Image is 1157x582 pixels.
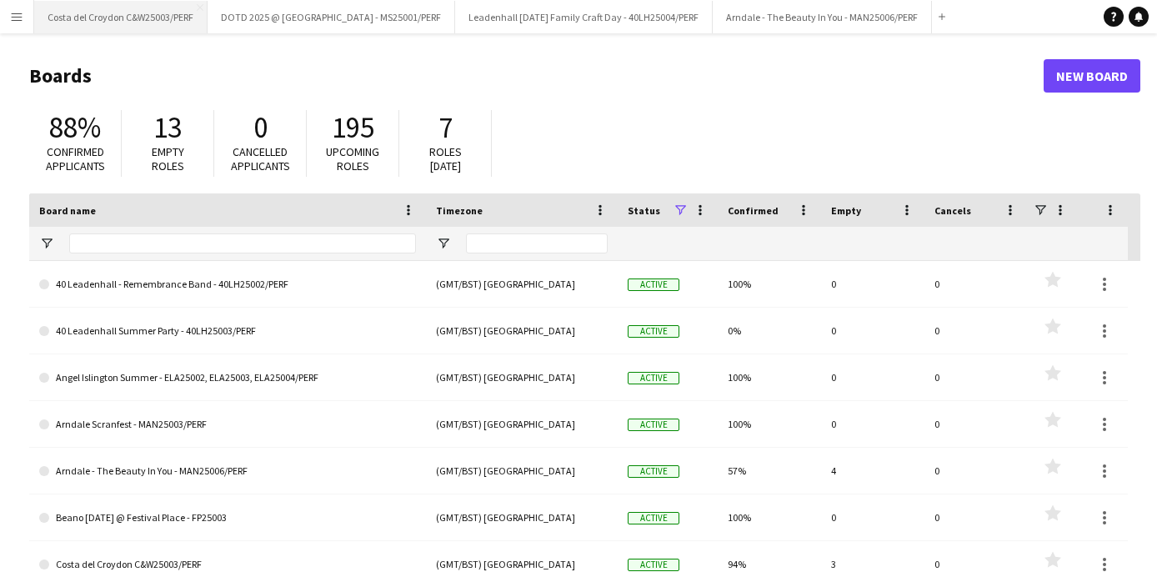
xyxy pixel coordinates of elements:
[713,1,932,33] button: Arndale - The Beauty In You - MAN25006/PERF
[152,144,184,173] span: Empty roles
[34,1,208,33] button: Costa del Croydon C&W25003/PERF
[332,109,374,146] span: 195
[718,494,821,540] div: 100%
[426,448,618,494] div: (GMT/BST) [GEOGRAPHIC_DATA]
[208,1,455,33] button: DOTD 2025 @ [GEOGRAPHIC_DATA] - MS25001/PERF
[924,401,1028,447] div: 0
[39,494,416,541] a: Beano [DATE] @ Festival Place - FP25003
[628,204,660,217] span: Status
[728,204,779,217] span: Confirmed
[831,204,861,217] span: Empty
[628,325,679,338] span: Active
[924,354,1028,400] div: 0
[39,236,54,251] button: Open Filter Menu
[253,109,268,146] span: 0
[436,236,451,251] button: Open Filter Menu
[924,448,1028,494] div: 0
[46,144,105,173] span: Confirmed applicants
[718,401,821,447] div: 100%
[924,494,1028,540] div: 0
[821,354,924,400] div: 0
[455,1,713,33] button: Leadenhall [DATE] Family Craft Day - 40LH25004/PERF
[39,401,416,448] a: Arndale Scranfest - MAN25003/PERF
[718,308,821,354] div: 0%
[718,354,821,400] div: 100%
[429,144,462,173] span: Roles [DATE]
[821,401,924,447] div: 0
[924,261,1028,307] div: 0
[438,109,453,146] span: 7
[934,204,971,217] span: Cancels
[924,308,1028,354] div: 0
[426,308,618,354] div: (GMT/BST) [GEOGRAPHIC_DATA]
[426,401,618,447] div: (GMT/BST) [GEOGRAPHIC_DATA]
[628,278,679,291] span: Active
[153,109,182,146] span: 13
[39,308,416,354] a: 40 Leadenhall Summer Party - 40LH25003/PERF
[1044,59,1140,93] a: New Board
[821,261,924,307] div: 0
[39,354,416,401] a: Angel Islington Summer - ELA25002, ELA25003, ELA25004/PERF
[628,465,679,478] span: Active
[426,494,618,540] div: (GMT/BST) [GEOGRAPHIC_DATA]
[628,419,679,431] span: Active
[718,448,821,494] div: 57%
[39,448,416,494] a: Arndale - The Beauty In You - MAN25006/PERF
[231,144,290,173] span: Cancelled applicants
[718,261,821,307] div: 100%
[49,109,101,146] span: 88%
[69,233,416,253] input: Board name Filter Input
[821,448,924,494] div: 4
[628,512,679,524] span: Active
[326,144,379,173] span: Upcoming roles
[466,233,608,253] input: Timezone Filter Input
[426,261,618,307] div: (GMT/BST) [GEOGRAPHIC_DATA]
[628,559,679,571] span: Active
[29,63,1044,88] h1: Boards
[821,308,924,354] div: 0
[39,204,96,217] span: Board name
[426,354,618,400] div: (GMT/BST) [GEOGRAPHIC_DATA]
[436,204,483,217] span: Timezone
[821,494,924,540] div: 0
[628,372,679,384] span: Active
[39,261,416,308] a: 40 Leadenhall - Remembrance Band - 40LH25002/PERF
